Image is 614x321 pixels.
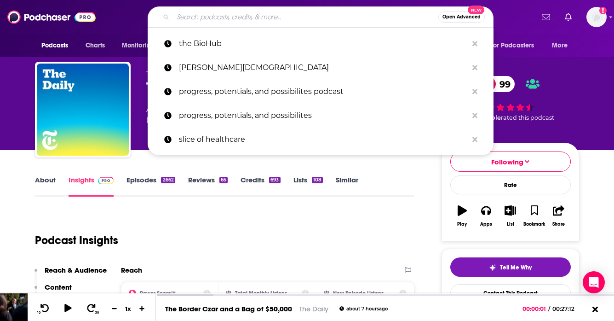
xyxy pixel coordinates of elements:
button: open menu [484,37,548,54]
p: Content [45,283,72,292]
span: 00:00:01 [522,305,548,312]
p: ira pastor [179,56,468,80]
button: Following [450,152,571,172]
a: The Daily [299,304,328,313]
span: More [552,39,568,52]
button: Reach & Audience [34,266,107,283]
button: Apps [474,199,498,233]
a: Similar [336,175,358,197]
button: Content [34,283,72,300]
span: Charts [86,39,105,52]
span: featuring [146,115,337,126]
h2: New Episode Listens [333,290,384,297]
a: Lists108 [293,175,323,197]
div: Play [457,222,467,227]
button: open menu [545,37,579,54]
a: [PERSON_NAME][DEMOGRAPHIC_DATA] [148,56,493,80]
div: Apps [480,222,492,227]
button: Show profile menu [586,7,607,27]
button: Bookmark [522,199,546,233]
div: Rate [450,175,571,194]
button: tell me why sparkleTell Me Why [450,257,571,277]
a: InsightsPodchaser Pro [69,175,114,197]
img: User Profile [586,7,607,27]
span: For Podcasters [490,39,534,52]
div: 1 x [121,305,136,312]
div: 65 [219,177,228,183]
h2: Total Monthly Listens [235,290,287,297]
div: List [507,222,514,227]
a: The Border Czar and a Bag of $50,000 [165,304,292,313]
button: 10 [35,303,53,315]
div: A daily podcast [146,104,337,126]
a: Charts [80,37,111,54]
p: Reach & Audience [45,266,107,274]
div: Bookmark [523,222,545,227]
span: rated this podcast [501,114,554,121]
div: 108 [312,177,323,183]
a: Reviews65 [188,175,228,197]
div: 99 187 peoplerated this podcast [442,70,580,127]
span: Tell Me Why [500,264,532,271]
img: Podchaser - Follow, Share and Rate Podcasts [7,8,96,26]
span: The [US_STATE] Times [146,70,232,79]
button: Play [450,199,474,233]
a: About [35,175,56,197]
img: tell me why sparkle [489,264,496,271]
span: 99 [490,76,515,92]
p: progress, potentials, and possibilites podcast [179,80,468,104]
button: open menu [35,37,80,54]
a: slice of healthcare [148,128,493,152]
button: List [498,199,522,233]
span: 30 [95,311,99,315]
a: Episodes2662 [126,175,175,197]
a: Show notifications dropdown [561,9,575,25]
div: Open Intercom Messenger [583,271,605,293]
h1: Podcast Insights [35,233,118,247]
h2: Power Score™ [140,290,176,297]
p: the BioHub [179,32,468,56]
button: Share [546,199,570,233]
a: Credits693 [241,175,280,197]
input: Search podcasts, credits, & more... [173,10,438,24]
span: Logged in as JDulin [586,7,607,27]
span: Open Advanced [442,15,481,19]
button: 30 [83,303,101,315]
p: progress, potentials, and possibilites [179,104,468,128]
span: New [468,6,484,14]
span: Monitoring [122,39,155,52]
svg: Add a profile image [599,7,607,14]
div: about 7 hours ago [339,306,388,311]
span: Podcasts [41,39,69,52]
div: Share [552,222,565,227]
a: Show notifications dropdown [538,9,554,25]
span: / [548,305,550,312]
button: Open AdvancedNew [438,12,485,23]
div: 693 [269,177,280,183]
a: the BioHub [148,32,493,56]
button: open menu [115,37,166,54]
a: Contact This Podcast [450,284,571,302]
span: Following [491,158,523,166]
span: 00:27:12 [550,305,584,312]
span: 10 [37,311,40,315]
h2: Reach [121,266,142,274]
p: slice of healthcare [179,128,468,152]
div: Search podcasts, credits, & more... [148,6,493,28]
img: The Daily [37,64,129,156]
a: 99 [481,76,515,92]
a: progress, potentials, and possibilites [148,104,493,128]
a: progress, potentials, and possibilites podcast [148,80,493,104]
div: 2662 [161,177,175,183]
img: Podchaser Pro [98,177,114,184]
